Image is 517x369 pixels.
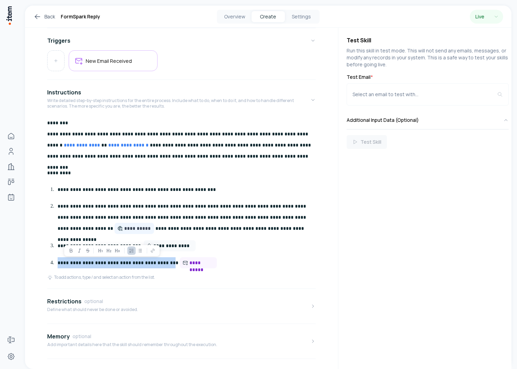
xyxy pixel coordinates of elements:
[47,36,70,45] h4: Triggers
[86,58,132,64] h5: New Email Received
[4,129,18,143] a: Home
[47,98,310,109] p: Write detailed step-by-step instructions for the entire process. Include what to do, when to do i...
[347,74,509,81] label: Test Email
[47,342,217,347] p: Add important details here that the skill should remember throughout the execution.
[4,144,18,158] a: People
[4,190,18,204] a: Agents
[47,117,316,286] div: InstructionsWrite detailed step-by-step instructions for the entire process. Include what to do, ...
[4,175,18,189] a: Deals
[347,36,509,44] h4: Test Skill
[252,11,285,22] button: Create
[218,11,252,22] button: Overview
[47,50,316,77] div: Triggers
[84,298,103,305] span: optional
[47,31,316,50] button: Triggers
[47,83,316,117] button: InstructionsWrite detailed step-by-step instructions for the entire process. Include what to do, ...
[47,307,138,312] p: Define what should never be done or avoided.
[347,47,509,68] p: Run this skill in test mode. This will not send any emails, messages, or modify any records in yo...
[73,333,91,340] span: optional
[4,333,18,347] a: Forms
[149,246,157,255] button: Link
[47,332,70,341] h4: Memory
[285,11,318,22] button: Settings
[4,160,18,174] a: Companies
[47,292,316,321] button: RestrictionsoptionalDefine what should never be done or avoided.
[61,12,100,21] h1: FormSpark Reply
[47,275,155,280] div: To add actions, type / and select an action from the list.
[6,6,12,25] img: Item Brain Logo
[47,88,81,97] h4: Instructions
[4,350,18,363] a: Settings
[347,111,509,129] button: Additional Input Data (Optional)
[47,327,316,356] button: MemoryoptionalAdd important details here that the skill should remember throughout the execution.
[353,91,497,98] div: Select an email to test with...
[33,12,55,21] a: Back
[47,297,82,305] h4: Restrictions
